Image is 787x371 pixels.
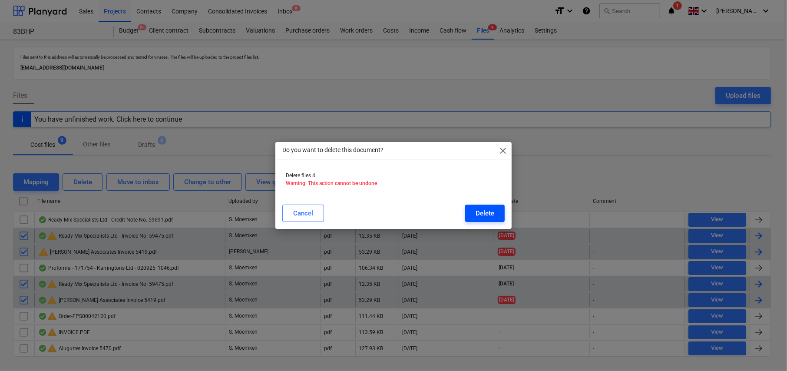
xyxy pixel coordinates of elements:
div: Cancel [293,208,313,219]
p: Do you want to delete this document? [282,146,384,155]
button: Cancel [282,205,324,222]
div: Delete [476,208,494,219]
iframe: Chat Widget [744,329,787,371]
button: Delete [465,205,505,222]
span: close [498,146,508,156]
p: Delete files 4 [286,172,501,179]
p: Warning: This action cannot be undone [286,180,501,187]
